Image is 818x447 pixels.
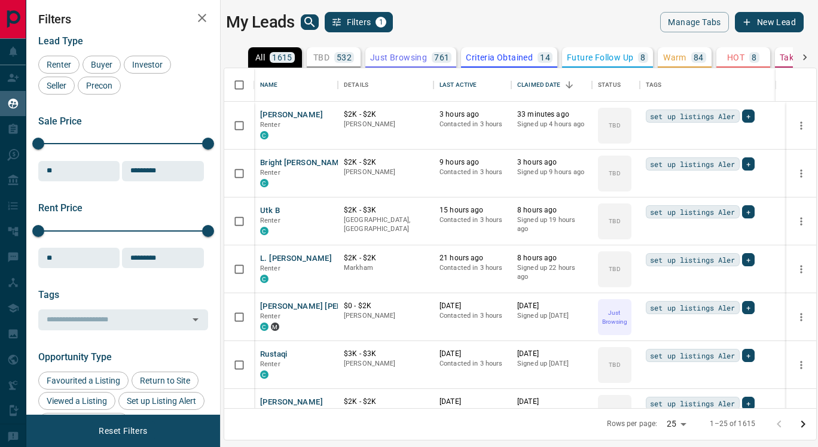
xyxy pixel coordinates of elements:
[439,157,505,168] p: 9 hours ago
[260,205,280,217] button: Utk B
[38,392,115,410] div: Viewed a Listing
[439,120,505,129] p: Contacted in 3 hours
[742,253,755,266] div: +
[742,349,755,362] div: +
[439,311,505,321] p: Contacted in 3 hours
[260,131,268,139] div: condos.ca
[735,12,804,32] button: New Lead
[301,14,319,30] button: search button
[260,301,387,312] button: [PERSON_NAME] [PERSON_NAME]
[344,215,428,234] p: [GEOGRAPHIC_DATA], [GEOGRAPHIC_DATA]
[792,356,810,374] button: more
[38,56,80,74] div: Renter
[439,110,505,120] p: 3 hours ago
[517,253,586,263] p: 8 hours ago
[370,53,427,62] p: Just Browsing
[746,158,750,170] span: +
[710,419,755,429] p: 1–25 of 1615
[42,60,75,69] span: Renter
[344,68,368,102] div: Details
[517,157,586,168] p: 3 hours ago
[742,397,755,410] div: +
[226,13,295,32] h1: My Leads
[38,35,83,47] span: Lead Type
[337,53,352,62] p: 532
[650,397,735,409] span: set up listings Aler
[792,117,810,135] button: more
[42,81,71,90] span: Seller
[344,157,428,168] p: $2K - $2K
[792,404,810,422] button: more
[640,53,645,62] p: 8
[83,56,121,74] div: Buyer
[136,376,194,385] span: Return to Site
[325,12,393,32] button: Filters1
[598,68,621,102] div: Status
[727,53,744,62] p: HOT
[792,260,810,278] button: more
[660,12,728,32] button: Manage Tabs
[742,110,755,123] div: +
[517,168,586,177] p: Signed up 9 hours ago
[517,311,586,321] p: Signed up [DATE]
[439,215,505,225] p: Contacted in 3 hours
[650,349,735,361] span: set up listings Aler
[377,18,385,26] span: 1
[650,302,735,314] span: set up listings Aler
[609,360,620,369] p: TBD
[344,120,428,129] p: [PERSON_NAME]
[466,53,533,62] p: Criteria Obtained
[567,53,633,62] p: Future Follow Up
[344,359,428,369] p: [PERSON_NAME]
[439,205,505,215] p: 15 hours ago
[746,110,750,122] span: +
[128,60,167,69] span: Investor
[439,301,505,311] p: [DATE]
[439,253,505,263] p: 21 hours ago
[344,168,428,177] p: [PERSON_NAME]
[746,254,750,266] span: +
[517,110,586,120] p: 33 minutes ago
[260,323,268,331] div: condos.ca
[338,68,434,102] div: Details
[599,308,630,326] p: Just Browsing
[746,397,750,409] span: +
[42,396,111,406] span: Viewed a Listing
[260,360,280,368] span: Renter
[561,77,578,93] button: Sort
[646,68,662,102] div: Tags
[187,311,204,328] button: Open
[746,206,750,218] span: +
[38,77,75,95] div: Seller
[742,301,755,314] div: +
[255,53,265,62] p: All
[439,359,505,369] p: Contacted in 3 hours
[344,407,428,416] p: [PERSON_NAME]
[650,254,735,266] span: set up listings Aler
[344,110,428,120] p: $2K - $2K
[132,372,199,390] div: Return to Site
[742,205,755,218] div: +
[260,349,288,360] button: Rustaqi
[746,302,750,314] span: +
[746,349,750,361] span: +
[434,68,511,102] div: Last Active
[260,264,280,272] span: Renter
[609,169,620,178] p: TBD
[609,217,620,226] p: TBD
[640,68,776,102] div: Tags
[517,397,586,407] p: [DATE]
[439,263,505,273] p: Contacted in 3 hours
[662,415,691,433] div: 25
[607,419,657,429] p: Rows per page:
[42,376,124,385] span: Favourited a Listing
[517,120,586,129] p: Signed up 4 hours ago
[517,68,561,102] div: Claimed Date
[540,53,550,62] p: 14
[609,121,620,130] p: TBD
[344,349,428,359] p: $3K - $3K
[344,311,428,321] p: [PERSON_NAME]
[260,169,280,177] span: Renter
[439,349,505,359] p: [DATE]
[38,115,82,127] span: Sale Price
